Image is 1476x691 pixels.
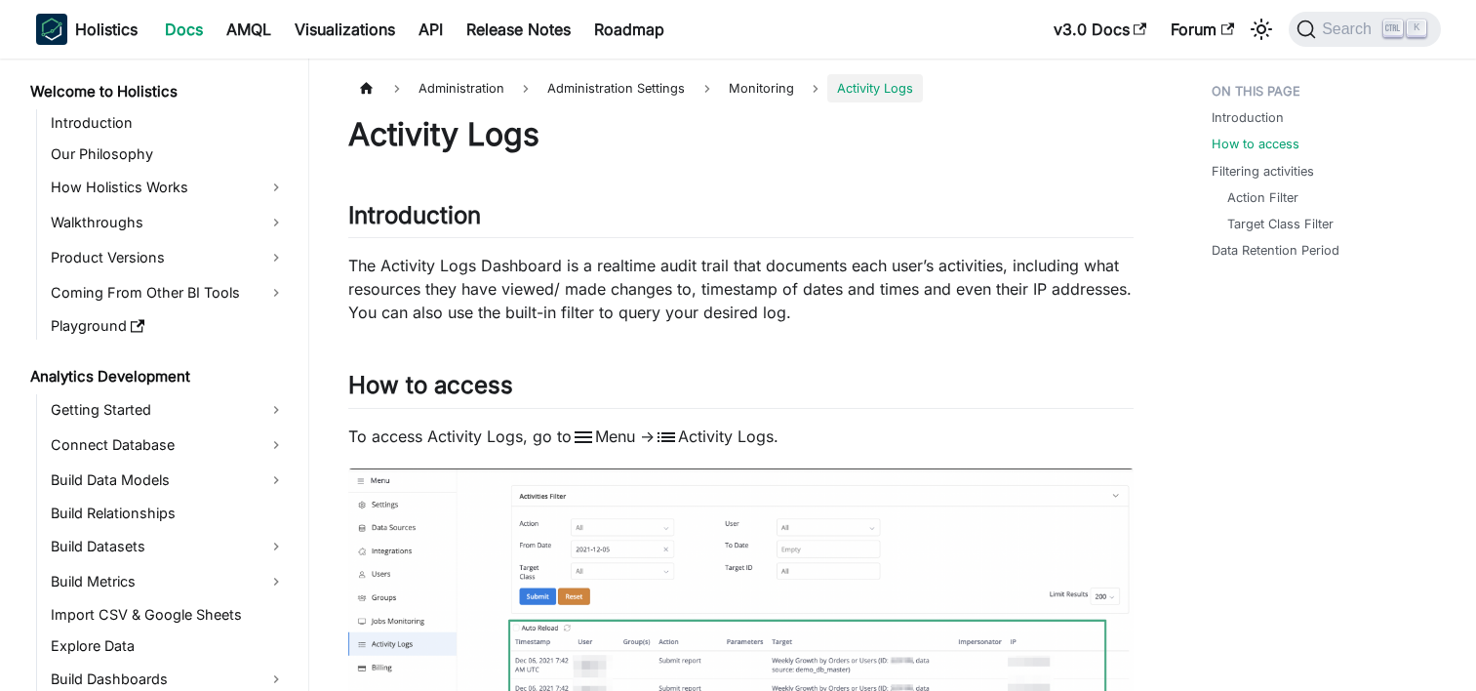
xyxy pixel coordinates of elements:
span: menu [572,426,595,449]
a: Introduction [1212,108,1284,127]
h1: Activity Logs [348,115,1134,154]
a: Analytics Development [24,363,292,390]
span: list [655,426,678,449]
a: Visualizations [283,14,407,45]
a: API [407,14,455,45]
a: Explore Data [45,632,292,660]
a: Our Philosophy [45,141,292,168]
a: Getting Started [45,394,292,426]
span: Activity Logs [827,74,923,102]
b: Holistics [75,18,138,41]
a: Build Metrics [45,566,292,597]
h2: How to access [348,371,1134,408]
a: Action Filter [1227,188,1298,207]
a: Import CSV & Google Sheets [45,601,292,629]
kbd: K [1407,20,1426,37]
a: Build Relationships [45,500,292,527]
a: Introduction [45,109,292,137]
a: HolisticsHolistics [36,14,138,45]
a: Connect Database [45,429,292,461]
p: To access Activity Logs, go to Menu -> Activity Logs. [348,425,1134,450]
span: Search [1316,20,1383,38]
a: How Holistics Works [45,172,292,203]
p: The Activity Logs Dashboard is a realtime audit trail that documents each user’s activities, incl... [348,254,1134,324]
a: Forum [1159,14,1246,45]
a: Build Data Models [45,465,292,496]
span: Monitoring [719,74,804,102]
span: Administration Settings [538,74,695,102]
a: AMQL [215,14,283,45]
a: Roadmap [582,14,676,45]
a: How to access [1212,135,1299,153]
a: Filtering activities [1212,162,1314,181]
a: Docs [153,14,215,45]
a: Data Retention Period [1212,241,1339,260]
a: Release Notes [455,14,582,45]
a: v3.0 Docs [1042,14,1159,45]
a: Home page [348,74,385,102]
a: Walkthroughs [45,207,292,238]
button: Search (Ctrl+K) [1289,12,1440,47]
img: Holistics [36,14,67,45]
a: Coming From Other BI Tools [45,277,292,308]
button: Switch between dark and light mode (currently light mode) [1246,14,1277,45]
a: Build Datasets [45,531,292,562]
a: Product Versions [45,242,292,273]
nav: Docs sidebar [17,59,309,691]
nav: Breadcrumbs [348,74,1134,102]
a: Welcome to Holistics [24,78,292,105]
h2: Introduction [348,201,1134,238]
span: Administration [409,74,514,102]
a: Playground [45,312,292,340]
a: Target Class Filter [1227,215,1334,233]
